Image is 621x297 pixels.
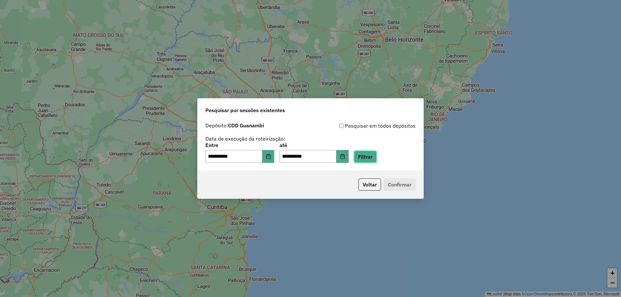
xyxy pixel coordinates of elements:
button: Voltar [358,178,381,191]
label: Depósito: [205,122,264,129]
button: Filtrar [354,151,377,163]
label: Entre [205,141,274,149]
strong: CDD Guanambi [228,122,264,129]
button: Choose Date [262,150,275,163]
button: Choose Date [336,150,349,163]
label: até [279,141,348,149]
span: Pesquisar por sessões existentes [205,106,285,114]
div: Pesquisar em todos depósitos [310,122,416,130]
label: Data de execução da roteirização: [205,135,285,143]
